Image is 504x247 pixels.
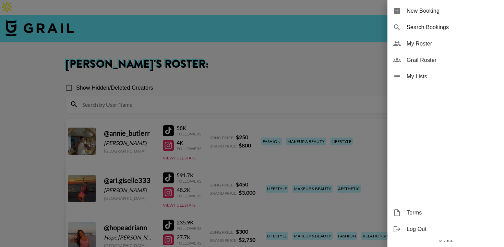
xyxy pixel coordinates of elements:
[407,40,499,48] span: My Roster
[407,209,499,217] span: Terms
[387,36,504,52] div: My Roster
[407,225,499,233] span: Log Out
[407,23,499,31] span: Search Bookings
[387,19,504,36] div: Search Bookings
[407,73,499,81] span: My Lists
[387,68,504,85] div: My Lists
[407,56,499,64] span: Grail Roster
[387,221,504,237] div: Log Out
[387,237,504,245] div: v 1.7.104
[387,205,504,221] div: Terms
[387,52,504,68] div: Grail Roster
[407,7,499,15] span: New Booking
[387,3,504,19] div: New Booking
